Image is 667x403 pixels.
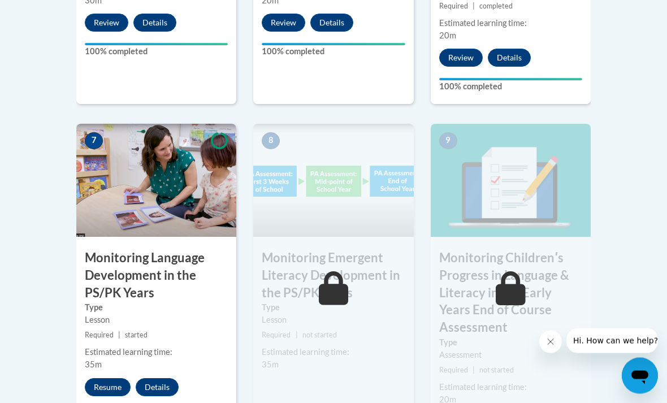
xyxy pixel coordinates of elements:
[85,44,228,46] div: Your progress
[262,314,405,327] div: Lesson
[488,49,531,67] button: Details
[622,358,658,394] iframe: Button to launch messaging window
[85,302,228,314] label: Type
[262,14,305,32] button: Review
[253,124,413,237] img: Course Image
[85,379,131,397] button: Resume
[262,133,280,150] span: 8
[439,18,582,30] div: Estimated learning time:
[439,2,468,11] span: Required
[431,124,591,237] img: Course Image
[473,2,475,11] span: |
[85,133,103,150] span: 7
[439,81,582,93] label: 100% completed
[439,337,582,349] label: Type
[296,331,298,340] span: |
[262,46,405,58] label: 100% completed
[262,331,291,340] span: Required
[85,46,228,58] label: 100% completed
[302,331,337,340] span: not started
[439,366,468,375] span: Required
[479,366,514,375] span: not started
[473,366,475,375] span: |
[136,379,179,397] button: Details
[439,349,582,362] div: Assessment
[539,331,562,353] iframe: Close message
[85,314,228,327] div: Lesson
[76,124,236,237] img: Course Image
[566,328,658,353] iframe: Message from company
[76,250,236,302] h3: Monitoring Language Development in the PS/PK Years
[431,250,591,337] h3: Monitoring Childrenʹs Progress in Language & Literacy in the Early Years End of Course Assessment
[262,44,405,46] div: Your progress
[133,14,176,32] button: Details
[125,331,148,340] span: started
[479,2,513,11] span: completed
[85,14,128,32] button: Review
[439,382,582,394] div: Estimated learning time:
[262,360,279,370] span: 35m
[310,14,353,32] button: Details
[439,31,456,41] span: 20m
[118,331,120,340] span: |
[262,302,405,314] label: Type
[439,79,582,81] div: Your progress
[85,331,114,340] span: Required
[85,360,102,370] span: 35m
[253,250,413,302] h3: Monitoring Emergent Literacy Development in the PS/PK Years
[85,346,228,359] div: Estimated learning time:
[262,346,405,359] div: Estimated learning time:
[439,49,483,67] button: Review
[439,133,457,150] span: 9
